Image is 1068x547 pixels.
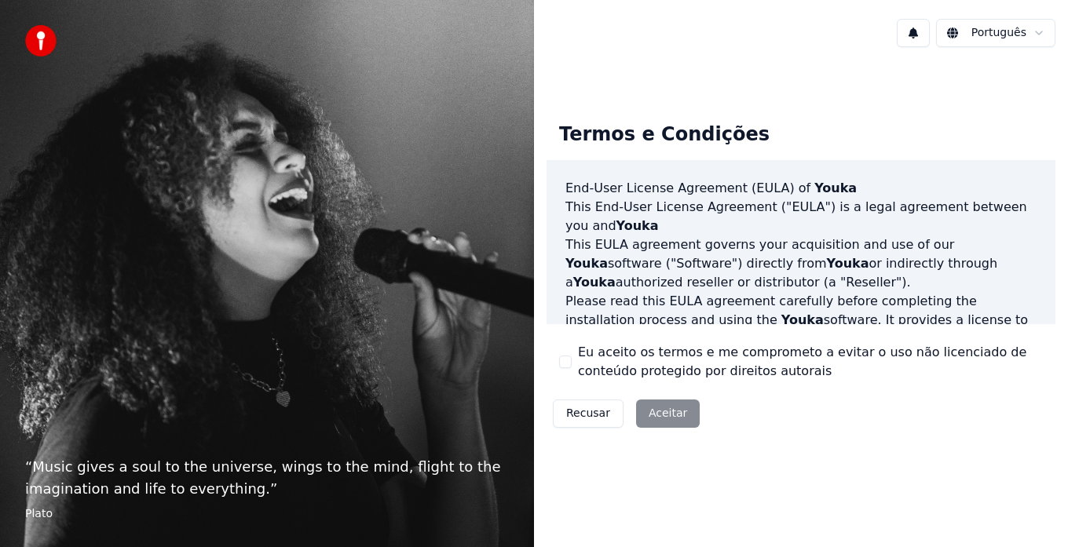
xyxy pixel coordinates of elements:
span: Youka [565,256,608,271]
span: Youka [573,275,616,290]
button: Recusar [553,399,624,428]
img: youka [25,25,57,57]
p: This End-User License Agreement ("EULA") is a legal agreement between you and [565,198,1037,235]
span: Youka [814,181,857,195]
p: Please read this EULA agreement carefully before completing the installation process and using th... [565,292,1037,367]
h3: End-User License Agreement (EULA) of [565,179,1037,198]
p: “ Music gives a soul to the universe, wings to the mind, flight to the imagination and life to ev... [25,456,509,500]
span: Youka [616,218,659,233]
p: This EULA agreement governs your acquisition and use of our software ("Software") directly from o... [565,235,1037,292]
div: Termos e Condições [547,110,782,160]
span: Youka [827,256,869,271]
span: Youka [781,312,824,327]
footer: Plato [25,506,509,522]
label: Eu aceito os termos e me comprometo a evitar o uso não licenciado de conteúdo protegido por direi... [578,343,1043,381]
